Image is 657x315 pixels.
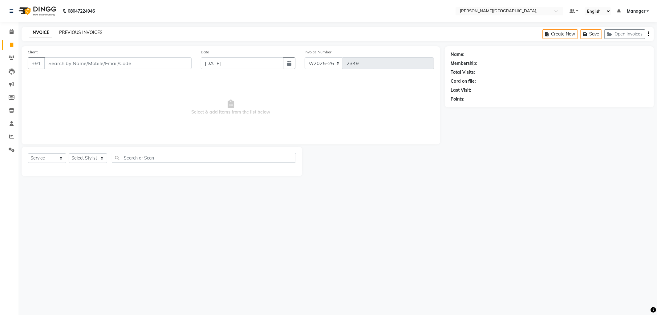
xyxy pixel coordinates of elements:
[59,30,103,35] a: PREVIOUS INVOICES
[28,49,38,55] label: Client
[451,96,465,102] div: Points:
[305,49,331,55] label: Invoice Number
[68,2,95,20] b: 08047224946
[451,78,476,85] div: Card on file:
[604,29,645,39] button: Open Invoices
[28,57,45,69] button: +91
[451,69,475,76] div: Total Visits:
[451,87,472,93] div: Last Visit:
[451,60,478,67] div: Membership:
[16,2,58,20] img: logo
[542,29,578,39] button: Create New
[112,153,296,163] input: Search or Scan
[580,29,602,39] button: Save
[44,57,192,69] input: Search by Name/Mobile/Email/Code
[451,51,465,58] div: Name:
[627,8,645,15] span: Manager
[28,77,434,138] span: Select & add items from the list below
[201,49,209,55] label: Date
[29,27,52,38] a: INVOICE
